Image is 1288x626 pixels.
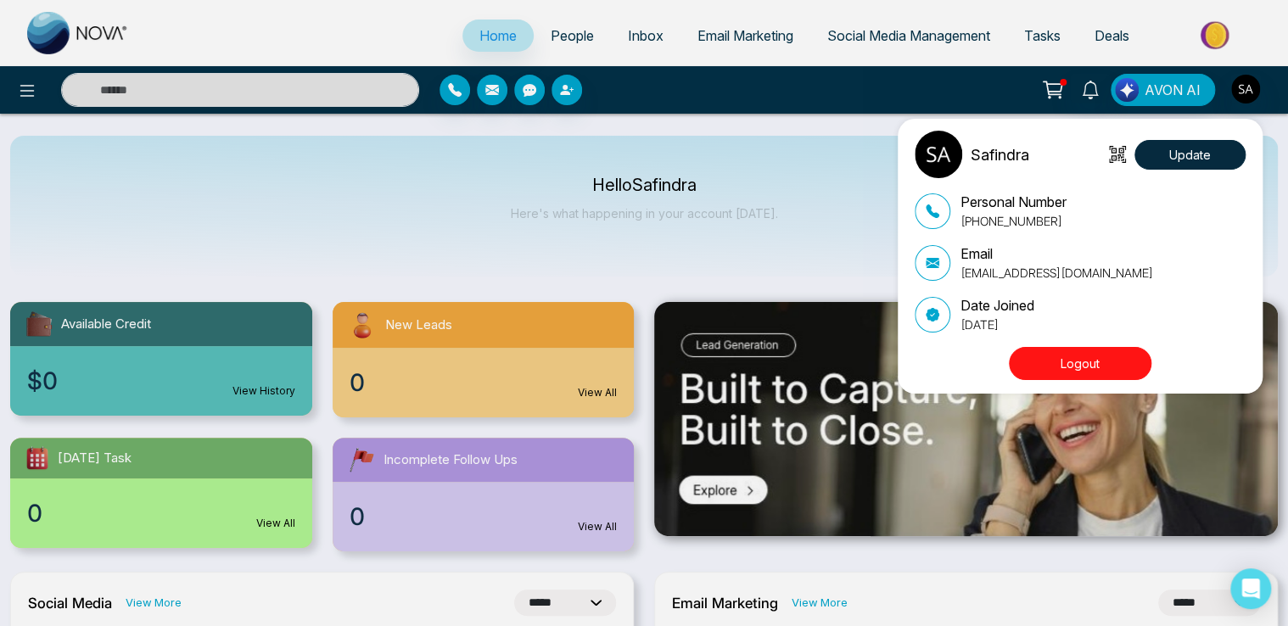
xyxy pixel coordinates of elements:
p: [DATE] [960,316,1034,333]
button: Logout [1009,347,1151,380]
button: Update [1134,140,1246,170]
div: Open Intercom Messenger [1230,568,1271,609]
p: [EMAIL_ADDRESS][DOMAIN_NAME] [960,264,1153,282]
p: Safindra [971,143,1029,166]
p: Personal Number [960,192,1067,212]
p: Email [960,243,1153,264]
p: [PHONE_NUMBER] [960,212,1067,230]
p: Date Joined [960,295,1034,316]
